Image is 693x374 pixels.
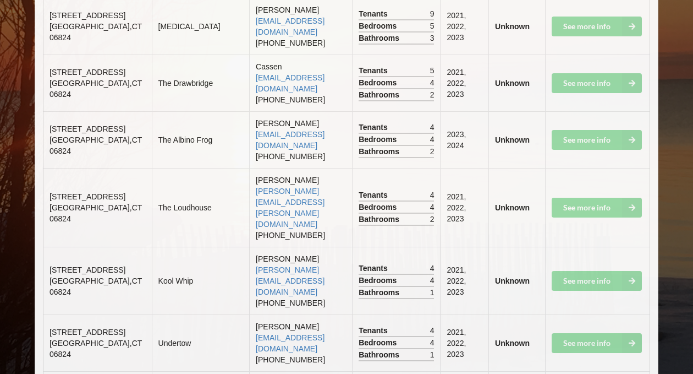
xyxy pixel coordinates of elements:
[430,349,435,360] span: 1
[430,287,435,298] span: 1
[359,202,399,213] span: Bedrooms
[50,328,125,337] span: [STREET_ADDRESS]
[249,315,352,371] td: [PERSON_NAME] [PHONE_NUMBER]
[152,315,250,371] td: Undertow
[359,89,402,100] span: Bathrooms
[440,315,488,371] td: 2021, 2022, 2023
[50,124,125,133] span: [STREET_ADDRESS]
[430,134,435,145] span: 4
[256,130,324,150] a: [EMAIL_ADDRESS][DOMAIN_NAME]
[359,214,402,225] span: Bathrooms
[249,247,352,315] td: [PERSON_NAME] [PHONE_NUMBER]
[50,11,125,20] span: [STREET_ADDRESS]
[249,111,352,168] td: [PERSON_NAME] [PHONE_NUMBER]
[50,203,142,223] span: [GEOGRAPHIC_DATA] , CT 06824
[50,277,142,296] span: [GEOGRAPHIC_DATA] , CT 06824
[50,135,142,155] span: [GEOGRAPHIC_DATA] , CT 06824
[430,214,435,225] span: 2
[440,247,488,315] td: 2021, 2022, 2023
[249,168,352,247] td: [PERSON_NAME] [PHONE_NUMBER]
[440,55,488,111] td: 2021, 2022, 2023
[152,168,250,247] td: The Loudhouse
[359,349,402,360] span: Bathrooms
[430,122,435,133] span: 4
[50,192,125,201] span: [STREET_ADDRESS]
[50,79,142,99] span: [GEOGRAPHIC_DATA] , CT 06824
[359,189,391,200] span: Tenants
[430,77,435,88] span: 4
[430,20,435,31] span: 5
[359,77,399,88] span: Bedrooms
[359,32,402,44] span: Bathrooms
[495,203,530,212] b: Unknown
[495,277,530,285] b: Unknown
[152,55,250,111] td: The Drawbridge
[359,325,391,336] span: Tenants
[359,287,402,298] span: Bathrooms
[50,265,125,274] span: [STREET_ADDRESS]
[430,89,435,100] span: 2
[50,68,125,77] span: [STREET_ADDRESS]
[430,32,435,44] span: 3
[50,22,142,42] span: [GEOGRAPHIC_DATA] , CT 06824
[495,22,530,31] b: Unknown
[256,73,324,93] a: [EMAIL_ADDRESS][DOMAIN_NAME]
[495,339,530,348] b: Unknown
[152,111,250,168] td: The Albino Frog
[430,325,435,336] span: 4
[256,187,324,229] a: [PERSON_NAME][EMAIL_ADDRESS][PERSON_NAME][DOMAIN_NAME]
[495,135,530,144] b: Unknown
[152,247,250,315] td: Kool Whip
[359,275,399,286] span: Bedrooms
[359,337,399,348] span: Bedrooms
[359,263,391,274] span: Tenants
[359,134,399,145] span: Bedrooms
[430,146,435,157] span: 2
[430,65,435,76] span: 5
[430,337,435,348] span: 4
[430,202,435,213] span: 4
[495,79,530,88] b: Unknown
[359,20,399,31] span: Bedrooms
[430,275,435,286] span: 4
[440,168,488,247] td: 2021, 2022, 2023
[430,189,435,200] span: 4
[359,65,391,76] span: Tenants
[359,122,391,133] span: Tenants
[249,55,352,111] td: Cassen [PHONE_NUMBER]
[256,333,324,353] a: [EMAIL_ADDRESS][DOMAIN_NAME]
[50,339,142,359] span: [GEOGRAPHIC_DATA] , CT 06824
[359,146,402,157] span: Bathrooms
[430,8,435,19] span: 9
[440,111,488,168] td: 2023, 2024
[256,265,324,296] a: [PERSON_NAME][EMAIL_ADDRESS][DOMAIN_NAME]
[430,263,435,274] span: 4
[359,8,391,19] span: Tenants
[256,17,324,36] a: [EMAIL_ADDRESS][DOMAIN_NAME]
